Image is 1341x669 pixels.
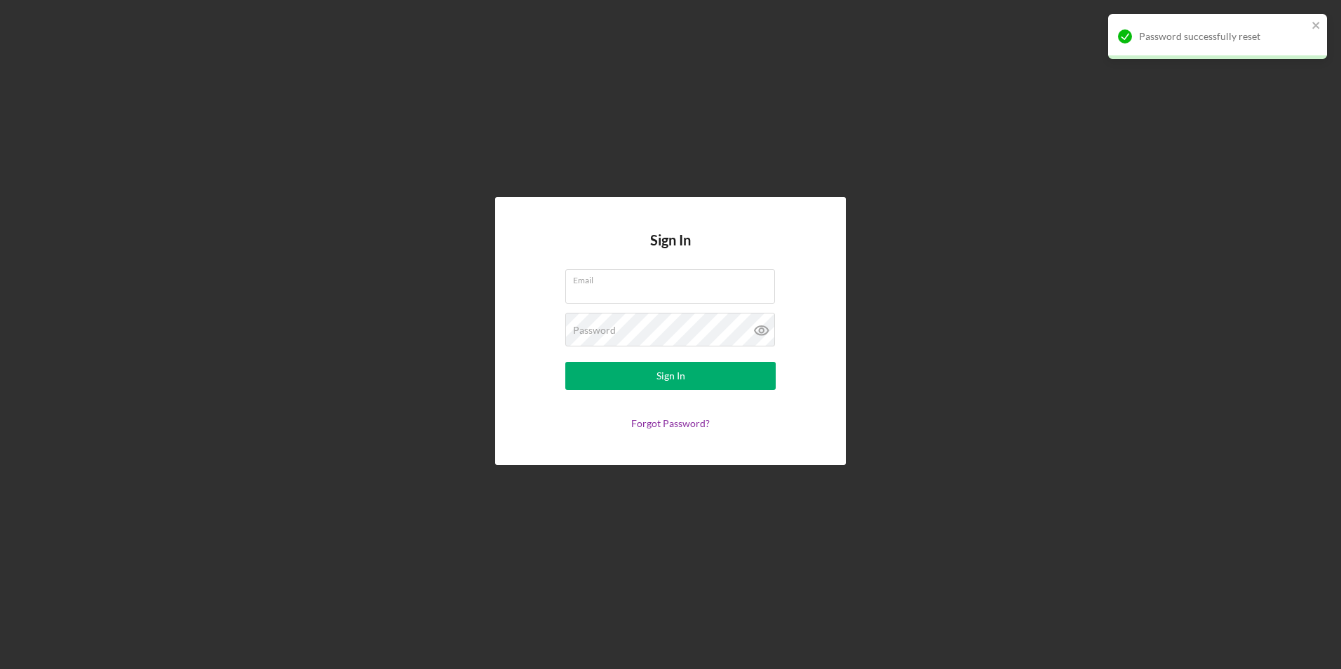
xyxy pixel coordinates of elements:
div: Sign In [656,362,685,390]
a: Forgot Password? [631,417,710,429]
label: Email [573,270,775,285]
button: close [1312,20,1321,33]
div: Password successfully reset [1139,31,1307,42]
h4: Sign In [650,232,691,269]
button: Sign In [565,362,776,390]
label: Password [573,325,616,336]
